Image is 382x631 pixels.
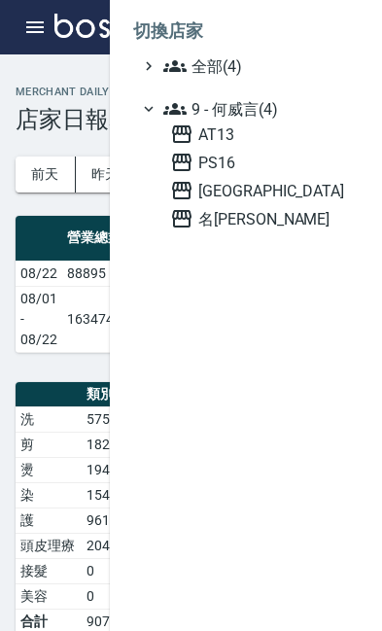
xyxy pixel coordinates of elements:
span: AT13 [170,123,351,146]
span: 9 - 何威言(4) [163,97,351,121]
li: 切換店家 [133,8,359,54]
span: [GEOGRAPHIC_DATA] [170,179,351,202]
span: 名[PERSON_NAME] [170,207,351,230]
span: PS16 [170,151,351,174]
span: 全部(4) [163,54,351,78]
